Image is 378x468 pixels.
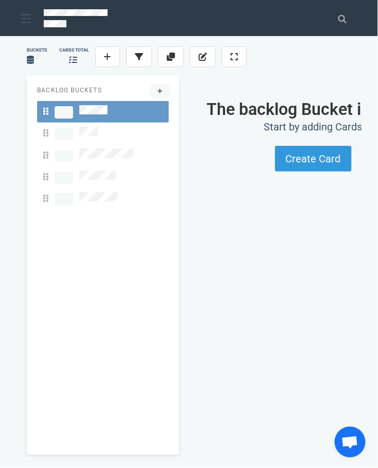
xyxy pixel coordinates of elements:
a: Open de chat [335,427,366,458]
p: Backlog Buckets [37,86,169,95]
div: Buckets [27,47,47,54]
button: Create Card [275,146,352,172]
div: cards total [59,47,89,54]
